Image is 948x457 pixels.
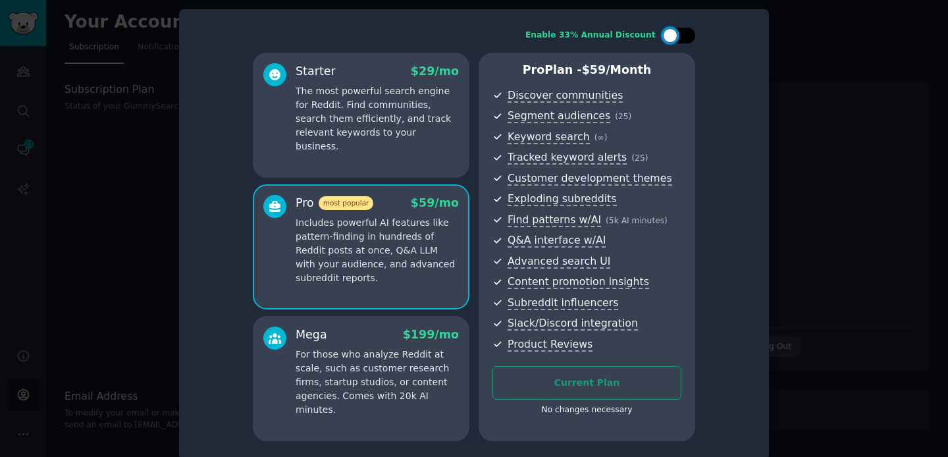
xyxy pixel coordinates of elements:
span: Content promotion insights [508,275,649,289]
div: Pro [296,195,373,211]
span: Product Reviews [508,338,592,352]
span: Discover communities [508,89,623,103]
div: Enable 33% Annual Discount [525,30,656,41]
div: Starter [296,63,336,80]
span: $ 199 /mo [403,328,459,341]
div: No changes necessary [492,404,681,416]
span: ( 5k AI minutes ) [606,216,668,225]
span: Slack/Discord integration [508,317,638,331]
span: Subreddit influencers [508,296,618,310]
span: ( ∞ ) [594,133,608,142]
p: For those who analyze Reddit at scale, such as customer research firms, startup studios, or conte... [296,348,459,417]
span: Tracked keyword alerts [508,151,627,165]
p: Includes powerful AI features like pattern-finding in hundreds of Reddit posts at once, Q&A LLM w... [296,216,459,285]
span: Exploding subreddits [508,192,616,206]
span: $ 59 /mo [411,196,459,209]
span: most popular [319,196,374,210]
span: $ 29 /mo [411,65,459,78]
span: Q&A interface w/AI [508,234,606,248]
span: ( 25 ) [615,112,631,121]
span: Advanced search UI [508,255,610,269]
p: The most powerful search engine for Reddit. Find communities, search them efficiently, and track ... [296,84,459,153]
span: Customer development themes [508,172,672,186]
span: Keyword search [508,130,590,144]
p: Pro Plan - [492,62,681,78]
span: Find patterns w/AI [508,213,601,227]
span: ( 25 ) [631,153,648,163]
span: $ 59 /month [582,63,652,76]
span: Segment audiences [508,109,610,123]
div: Mega [296,327,327,343]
